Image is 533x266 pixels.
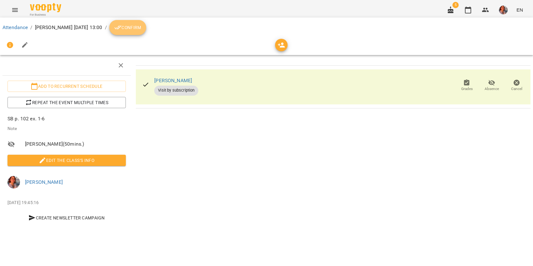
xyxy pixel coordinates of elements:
button: Absence [479,77,504,94]
span: [PERSON_NAME] ( 50 mins. ) [25,140,126,148]
button: Menu [7,3,22,18]
img: 1ca8188f67ff8bc7625fcfef7f64a17b.jpeg [499,6,508,14]
span: Repeat the event multiple times [12,99,121,106]
button: Grades [454,77,479,94]
p: SB p. 102 ex. 1-6 [7,115,126,123]
a: [PERSON_NAME] [154,78,192,83]
p: Note [7,126,126,132]
span: For Business [30,13,61,17]
span: Create Newsletter Campaign [10,214,123,222]
a: Attendance [2,24,28,30]
span: Absence [485,86,499,92]
span: Cancel [511,86,522,92]
li: / [105,24,107,31]
p: [DATE] 19:45:16 [7,200,126,206]
p: [PERSON_NAME] [DATE] 13:00 [35,24,102,31]
span: Edit the class's Info [12,157,121,164]
span: Grades [461,86,473,92]
button: Confirm [109,20,146,35]
button: Add to recurrent schedule [7,81,126,92]
li: / [30,24,32,31]
nav: breadcrumb [2,20,531,35]
span: Add to recurrent schedule [12,83,121,90]
span: 5 [452,2,459,8]
button: Edit the class's Info [7,155,126,166]
button: Create Newsletter Campaign [7,212,126,223]
span: Confirm [114,24,141,31]
span: Visit by subscription [154,88,198,93]
img: 1ca8188f67ff8bc7625fcfef7f64a17b.jpeg [7,176,20,188]
button: EN [514,4,526,16]
button: Repeat the event multiple times [7,97,126,108]
span: EN [516,7,523,13]
a: [PERSON_NAME] [25,179,63,185]
button: Cancel [504,77,529,94]
img: Voopty Logo [30,3,61,12]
